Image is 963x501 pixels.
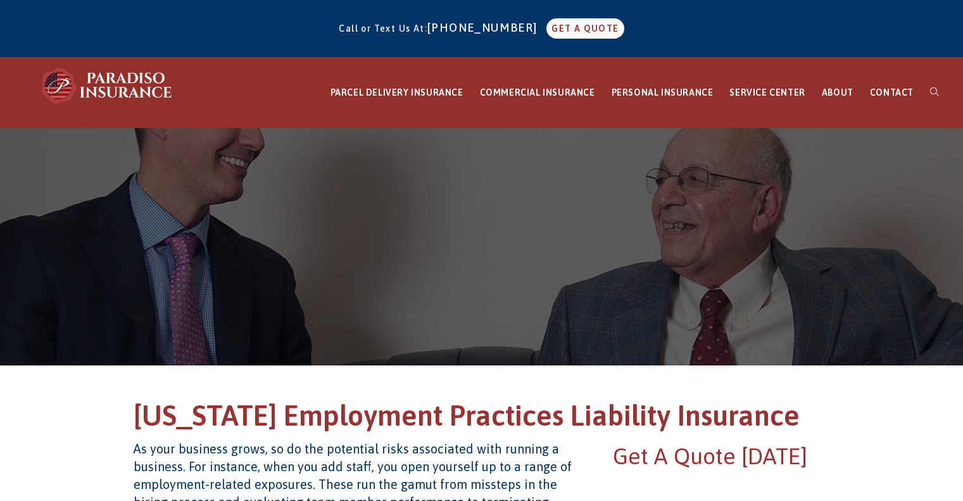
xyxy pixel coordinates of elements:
a: SERVICE CENTER [721,58,813,128]
a: ABOUT [814,58,862,128]
a: CONTACT [862,58,922,128]
span: COMMERCIAL INSURANCE [480,87,595,98]
span: Call or Text Us At: [339,23,427,34]
span: SERVICE CENTER [729,87,805,98]
span: ABOUT [822,87,853,98]
span: PERSONAL INSURANCE [612,87,714,98]
img: Paradiso Insurance [38,67,177,105]
span: PARCEL DELIVERY INSURANCE [330,87,463,98]
span: CONTACT [870,87,914,98]
a: PARCEL DELIVERY INSURANCE [322,58,472,128]
h2: Get A Quote [DATE] [613,440,830,472]
a: PERSONAL INSURANCE [603,58,722,128]
h1: [US_STATE] Employment Practices Liability Insurance [134,397,830,441]
a: COMMERCIAL INSURANCE [472,58,603,128]
a: GET A QUOTE [546,18,624,39]
a: [PHONE_NUMBER] [427,21,544,34]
